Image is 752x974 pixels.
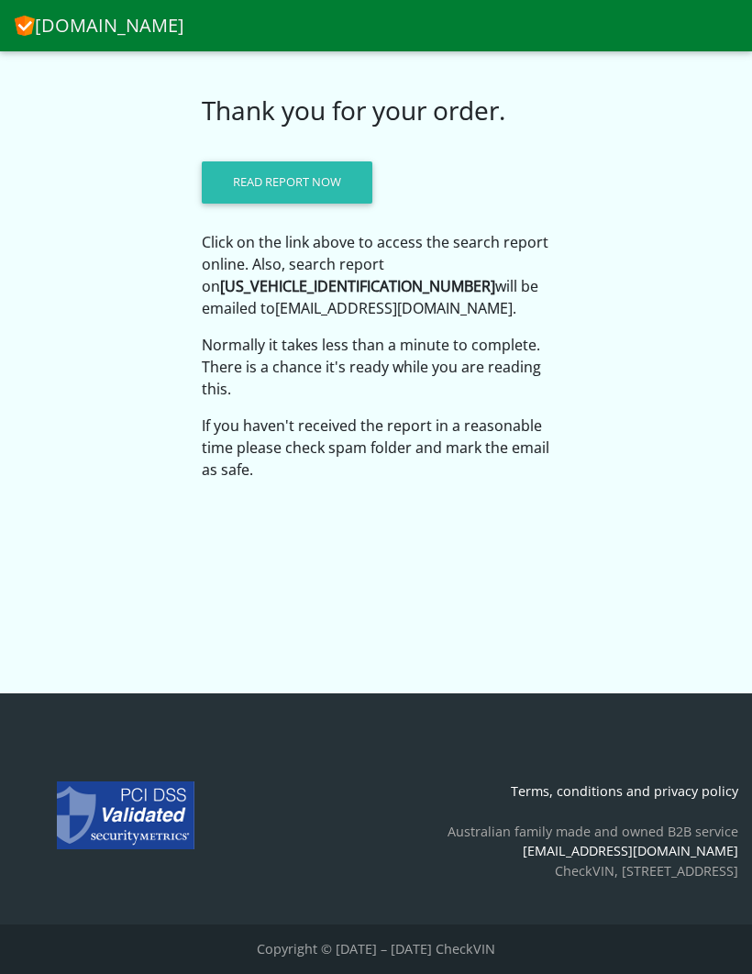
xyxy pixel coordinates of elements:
h3: Thank you for your order. [202,95,550,127]
p: Click on the link above to access the search report online. Also, search report on will be emaile... [202,231,550,319]
a: Terms, conditions and privacy policy [511,782,738,800]
img: CheckVIN.com.au logo [15,12,35,36]
strong: [US_VEHICLE_IDENTIFICATION_NUMBER] [220,276,495,296]
div: Australian family made and owned B2B service CheckVIN, [STREET_ADDRESS] [250,781,752,880]
p: Normally it takes less than a minute to complete. There is a chance it's ready while you are read... [202,334,550,400]
a: Read report now [202,161,372,204]
img: SecurityMetrics Credit Card Safe [57,781,194,849]
a: [DOMAIN_NAME] [15,7,184,44]
p: If you haven't received the report in a reasonable time please check spam folder and mark the ema... [202,415,550,481]
a: [EMAIL_ADDRESS][DOMAIN_NAME] [523,842,738,859]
